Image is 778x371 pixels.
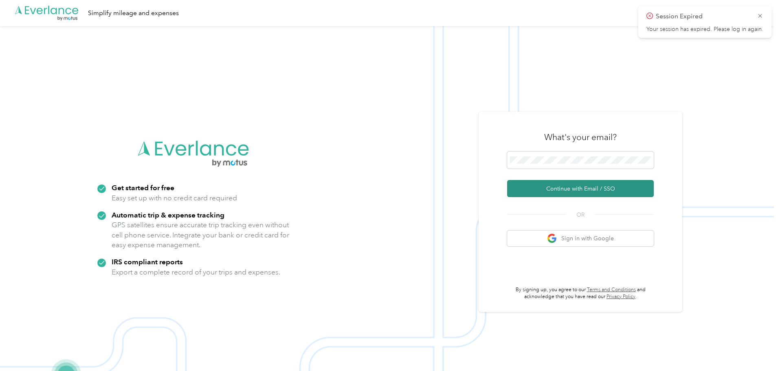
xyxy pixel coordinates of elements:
[112,211,224,219] strong: Automatic trip & expense tracking
[112,193,237,203] p: Easy set up with no credit card required
[88,8,179,18] div: Simplify mileage and expenses
[544,132,617,143] h3: What's your email?
[112,267,280,277] p: Export a complete record of your trips and expenses.
[587,287,636,293] a: Terms and Conditions
[112,183,174,192] strong: Get started for free
[112,220,290,250] p: GPS satellites ensure accurate trip tracking even without cell phone service. Integrate your bank...
[732,325,778,371] iframe: Everlance-gr Chat Button Frame
[646,26,763,33] p: Your session has expired. Please log in again.
[547,233,557,244] img: google logo
[656,11,751,22] p: Session Expired
[112,257,183,266] strong: IRS compliant reports
[507,180,654,197] button: Continue with Email / SSO
[507,231,654,246] button: google logoSign in with Google
[507,286,654,301] p: By signing up, you agree to our and acknowledge that you have read our .
[566,211,595,219] span: OR
[607,294,635,300] a: Privacy Policy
